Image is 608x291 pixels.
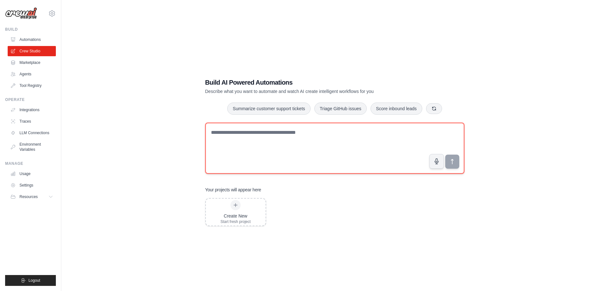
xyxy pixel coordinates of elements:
div: Manage [5,161,56,166]
a: Integrations [8,105,56,115]
div: Operate [5,97,56,102]
span: Resources [19,194,38,199]
a: Tool Registry [8,80,56,91]
a: Usage [8,169,56,179]
button: Logout [5,275,56,286]
button: Triage GitHub issues [314,103,367,115]
div: Create New [221,213,251,219]
a: LLM Connections [8,128,56,138]
div: Start fresh project [221,219,251,224]
button: Resources [8,192,56,202]
a: Marketplace [8,57,56,68]
a: Settings [8,180,56,190]
a: Environment Variables [8,139,56,155]
button: Score inbound leads [371,103,422,115]
iframe: Chat Widget [576,260,608,291]
p: Describe what you want to automate and watch AI create intelligent workflows for you [205,88,420,95]
button: Summarize customer support tickets [227,103,310,115]
a: Crew Studio [8,46,56,56]
h1: Build AI Powered Automations [205,78,420,87]
img: Logo [5,7,37,19]
a: Agents [8,69,56,79]
span: Logout [28,278,40,283]
button: Get new suggestions [426,103,442,114]
button: Click to speak your automation idea [429,154,444,169]
a: Traces [8,116,56,126]
a: Automations [8,34,56,45]
h3: Your projects will appear here [205,187,261,193]
div: Build [5,27,56,32]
